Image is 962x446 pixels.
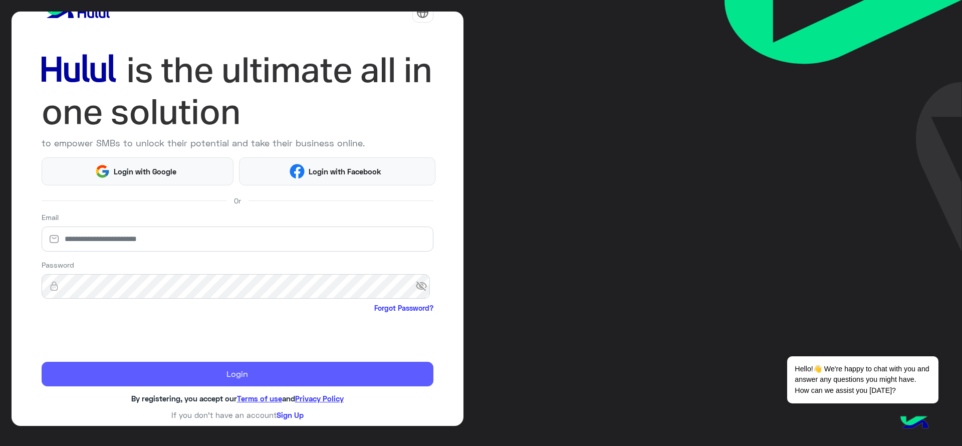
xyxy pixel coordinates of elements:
button: Login with Facebook [239,157,435,185]
img: lock [42,281,67,291]
iframe: reCAPTCHA [42,315,194,354]
img: hulul-logo.png [897,406,932,441]
button: Login with Google [42,157,234,185]
span: Hello!👋 We're happy to chat with you and answer any questions you might have. How can we assist y... [787,356,938,403]
a: Terms of use [237,394,282,403]
label: Password [42,260,74,270]
button: Login [42,362,433,387]
a: Sign Up [277,410,304,419]
label: Email [42,212,59,222]
img: logo [42,2,114,22]
span: Login with Google [110,166,180,177]
img: hululLoginTitle_EN.svg [42,49,433,133]
img: Facebook [290,164,305,179]
span: Login with Facebook [305,166,385,177]
img: tab [416,6,429,19]
span: Or [234,195,241,206]
span: By registering, you accept our [131,394,237,403]
h6: If you don’t have an account [42,410,433,419]
span: and [282,394,295,403]
img: Google [95,164,110,179]
a: Forgot Password? [374,303,433,313]
a: Privacy Policy [295,394,344,403]
img: email [42,234,67,244]
span: visibility_off [415,278,433,296]
p: to empower SMBs to unlock their potential and take their business online. [42,136,433,150]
